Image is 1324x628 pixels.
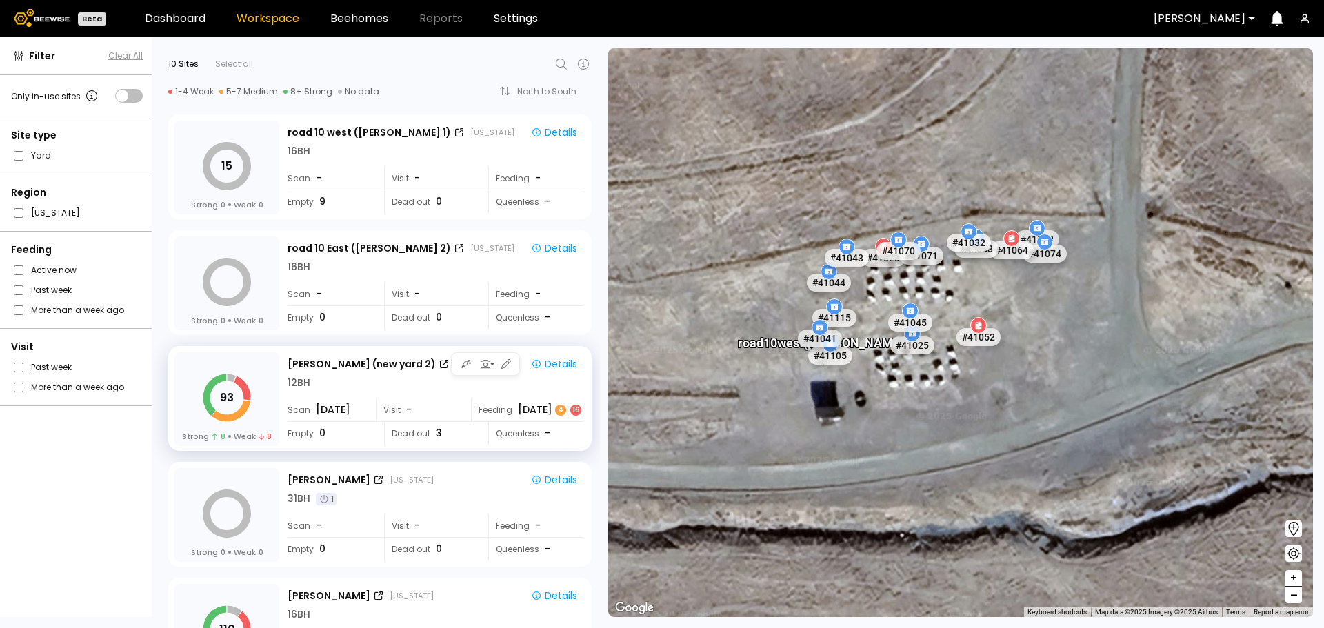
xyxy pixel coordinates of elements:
div: 1-4 Weak [168,86,214,97]
div: Dead out [384,422,479,445]
div: road 10 west ([PERSON_NAME] 1) [738,321,903,364]
div: [PERSON_NAME] (new yard 2) [288,357,436,372]
span: 0 [436,310,442,325]
div: # 41105 [808,346,852,364]
span: 9 [319,194,325,209]
span: Reports [419,13,463,24]
span: 0 [221,315,225,326]
span: + [1290,569,1298,587]
span: - [545,426,550,440]
div: 16 [570,405,581,416]
span: 8 [212,431,225,442]
div: # 41074 [1023,244,1067,262]
div: [PERSON_NAME] [288,473,370,487]
div: road 10 west ([PERSON_NAME] 1) [288,125,451,140]
div: North to South [517,88,586,96]
div: Scan [288,167,374,190]
tspan: 93 [220,389,234,405]
div: # 41023 [861,248,905,266]
div: Empty [288,538,374,560]
label: More than a week ago [31,380,124,394]
div: 31 BH [288,492,310,506]
div: Details [531,242,577,254]
div: # 41071 [899,247,943,265]
div: Details [531,474,577,486]
span: 0 [436,542,442,556]
span: 0 [221,199,225,210]
span: [DATE] [316,403,350,417]
tspan: 15 [221,158,232,174]
div: [US_STATE] [390,590,434,601]
div: Strong Weak [191,547,263,558]
a: Beehomes [330,13,388,24]
div: 12 BH [288,376,310,390]
div: Dead out [384,538,479,560]
div: [PERSON_NAME] [288,589,370,603]
span: 0 [436,194,442,209]
div: Empty [288,190,374,213]
label: Past week [31,360,72,374]
label: Past week [31,283,72,297]
div: [US_STATE] [470,243,514,254]
button: Keyboard shortcuts [1027,607,1087,617]
div: Queenless [488,306,583,329]
div: Dead out [384,190,479,213]
div: # 41070 [876,242,921,260]
span: 0 [221,547,225,558]
div: Visit [11,340,143,354]
div: [DATE] [518,403,583,417]
div: Feeding [471,398,583,421]
div: # 41025 [890,336,934,354]
span: – [1290,587,1298,604]
span: - [545,542,550,556]
button: Clear All [108,50,143,62]
div: Visit [384,283,479,305]
span: - [545,194,550,209]
div: 16 BH [288,144,310,159]
label: [US_STATE] [31,205,80,220]
div: Details [531,589,577,602]
div: 4 [555,405,566,416]
span: - [414,518,420,533]
span: - [316,287,321,301]
span: 0 [259,199,263,210]
span: 0 [259,547,263,558]
a: Terms (opens in new tab) [1226,608,1245,616]
button: Details [525,239,583,257]
div: Strong Weak [182,431,272,442]
span: - [316,518,321,533]
div: Only in-use sites [11,88,100,104]
div: Queenless [488,422,583,445]
div: # 41032 [947,234,991,252]
div: Strong Weak [191,315,263,326]
div: # 41064 [990,241,1034,259]
span: 0 [319,310,325,325]
div: 16 BH [288,607,310,622]
img: Google [612,599,657,617]
button: – [1285,587,1302,603]
div: # 41041 [798,330,842,347]
div: # 41045 [888,313,932,331]
div: Details [531,358,577,370]
div: # 41033 [954,239,999,257]
span: - [316,171,321,185]
div: Strong Weak [191,199,263,210]
div: [US_STATE] [470,127,514,138]
span: 0 [259,315,263,326]
div: Select all [215,58,253,70]
div: Empty [288,422,374,445]
div: # 41115 [812,309,856,327]
div: Details [531,126,577,139]
a: Workspace [237,13,299,24]
div: 10 Sites [168,58,199,70]
div: Empty [288,306,374,329]
span: - [406,403,412,417]
div: 5-7 Medium [219,86,278,97]
a: Dashboard [145,13,205,24]
div: 8+ Strong [283,86,332,97]
img: Beewise logo [14,9,70,27]
label: Yard [31,148,51,163]
a: Settings [494,13,538,24]
span: 3 [436,426,442,440]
